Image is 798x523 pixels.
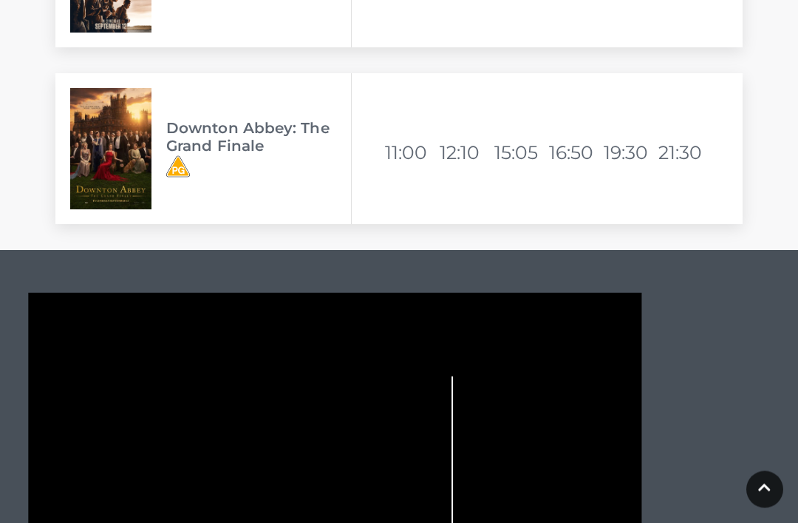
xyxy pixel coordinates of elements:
[385,135,437,171] li: 11:00
[604,135,655,171] li: 19:30
[440,135,491,171] li: 12:10
[494,135,546,171] li: 15:05
[549,135,601,171] li: 16:50
[166,120,351,155] h3: Downton Abbey: The Grand Finale
[658,135,710,171] li: 21:30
